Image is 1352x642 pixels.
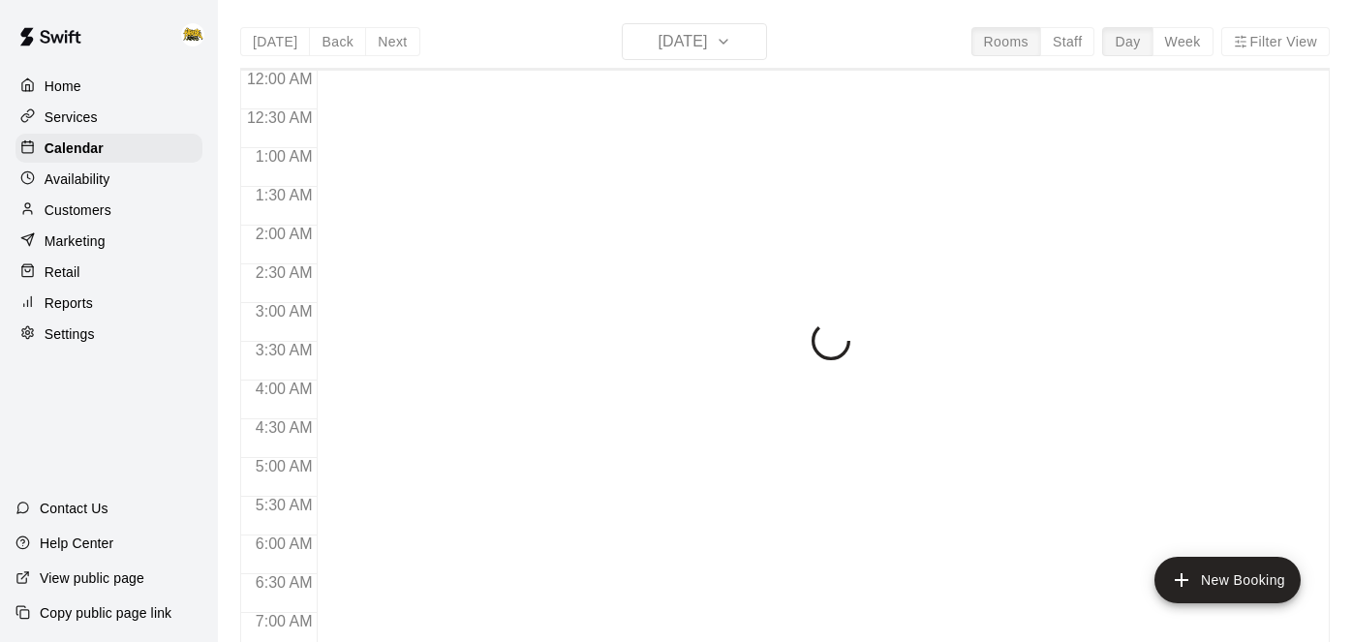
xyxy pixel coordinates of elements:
[45,262,80,282] p: Retail
[242,71,318,87] span: 12:00 AM
[15,320,202,349] a: Settings
[251,497,318,513] span: 5:30 AM
[45,138,104,158] p: Calendar
[45,107,98,127] p: Services
[251,303,318,320] span: 3:00 AM
[181,23,204,46] img: HITHOUSE ABBY
[15,103,202,132] a: Services
[40,499,108,518] p: Contact Us
[15,227,202,256] a: Marketing
[15,258,202,287] a: Retail
[177,15,218,54] div: HITHOUSE ABBY
[251,381,318,397] span: 4:00 AM
[40,568,144,588] p: View public page
[15,165,202,194] a: Availability
[251,613,318,629] span: 7:00 AM
[251,535,318,552] span: 6:00 AM
[251,342,318,358] span: 3:30 AM
[242,109,318,126] span: 12:30 AM
[45,200,111,220] p: Customers
[15,134,202,163] a: Calendar
[40,603,171,623] p: Copy public page link
[251,187,318,203] span: 1:30 AM
[15,289,202,318] a: Reports
[45,324,95,344] p: Settings
[251,458,318,474] span: 5:00 AM
[40,534,113,553] p: Help Center
[251,226,318,242] span: 2:00 AM
[45,231,106,251] p: Marketing
[45,293,93,313] p: Reports
[251,419,318,436] span: 4:30 AM
[251,148,318,165] span: 1:00 AM
[45,76,81,96] p: Home
[45,169,110,189] p: Availability
[1154,557,1301,603] button: add
[15,72,202,101] a: Home
[251,264,318,281] span: 2:30 AM
[15,196,202,225] a: Customers
[251,574,318,591] span: 6:30 AM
